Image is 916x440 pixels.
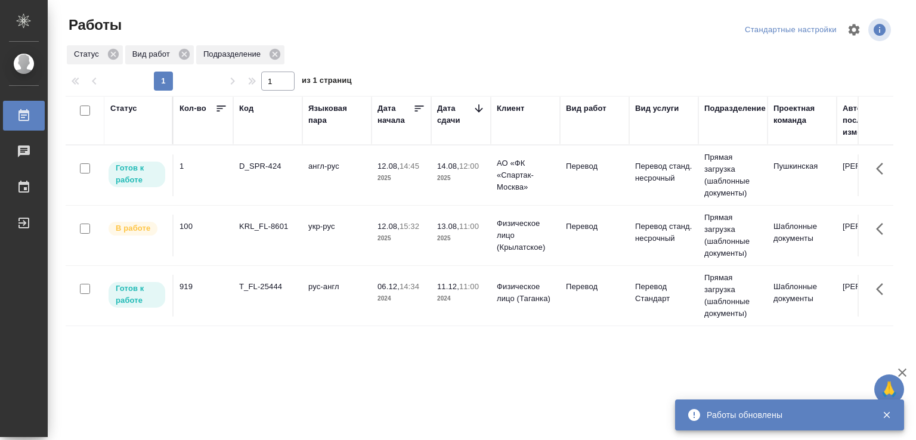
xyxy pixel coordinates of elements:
div: Кол-во [180,103,206,114]
p: 2024 [377,293,425,305]
button: Здесь прячутся важные кнопки [869,154,898,183]
p: Физическое лицо (Таганка) [497,281,554,305]
p: Готов к работе [116,162,158,186]
div: KRL_FL-8601 [239,221,296,233]
button: 🙏 [874,374,904,404]
td: рус-англ [302,275,372,317]
p: 11:00 [459,222,479,231]
td: [PERSON_NAME] [837,275,906,317]
td: Шаблонные документы [768,275,837,317]
td: [PERSON_NAME] [837,154,906,196]
div: Статус [67,45,123,64]
p: 13.08, [437,222,459,231]
div: Исполнитель выполняет работу [107,221,166,237]
p: Перевод станд. несрочный [635,160,692,184]
p: Статус [74,48,103,60]
button: Здесь прячутся важные кнопки [869,215,898,243]
p: 12:00 [459,162,479,171]
p: АО «ФК «Спартак-Москва» [497,157,554,193]
div: Проектная команда [773,103,831,126]
p: 14.08, [437,162,459,171]
p: 2025 [377,233,425,244]
td: [PERSON_NAME] [837,215,906,256]
td: 1 [174,154,233,196]
span: 🙏 [879,377,899,402]
p: 06.12, [377,282,400,291]
div: Исполнитель может приступить к работе [107,281,166,309]
div: Дата сдачи [437,103,473,126]
p: 2025 [437,233,485,244]
p: 11:00 [459,282,479,291]
p: 11.12, [437,282,459,291]
div: split button [742,21,840,39]
div: T_FL-25444 [239,281,296,293]
td: Пушкинская [768,154,837,196]
p: 2025 [377,172,425,184]
div: Вид услуги [635,103,679,114]
td: Прямая загрузка (шаблонные документы) [698,206,768,265]
div: Вид работ [125,45,194,64]
div: Вид работ [566,103,606,114]
div: Код [239,103,253,114]
div: Статус [110,103,137,114]
button: Закрыть [874,410,899,420]
td: англ-рус [302,154,372,196]
div: Подразделение [704,103,766,114]
td: укр-рус [302,215,372,256]
p: 15:32 [400,222,419,231]
p: 12.08, [377,222,400,231]
div: Исполнитель может приступить к работе [107,160,166,188]
p: 14:45 [400,162,419,171]
div: Автор последнего изменения [843,103,900,138]
p: 14:34 [400,282,419,291]
p: В работе [116,222,150,234]
div: Работы обновлены [707,409,864,421]
td: 919 [174,275,233,317]
p: Подразделение [203,48,265,60]
p: 12.08, [377,162,400,171]
div: Подразделение [196,45,284,64]
div: Дата начала [377,103,413,126]
td: 100 [174,215,233,256]
div: Языковая пара [308,103,366,126]
button: Здесь прячутся важные кнопки [869,275,898,303]
div: D_SPR-424 [239,160,296,172]
span: из 1 страниц [302,73,352,91]
p: Перевод [566,221,623,233]
p: 2024 [437,293,485,305]
p: Перевод [566,160,623,172]
p: Перевод Стандарт [635,281,692,305]
p: Перевод [566,281,623,293]
div: Клиент [497,103,524,114]
p: Перевод станд. несрочный [635,221,692,244]
p: 2025 [437,172,485,184]
p: Готов к работе [116,283,158,306]
span: Настроить таблицу [840,16,868,44]
td: Шаблонные документы [768,215,837,256]
td: Прямая загрузка (шаблонные документы) [698,266,768,326]
td: Прямая загрузка (шаблонные документы) [698,145,768,205]
p: Физическое лицо (Крылатское) [497,218,554,253]
p: Вид работ [132,48,174,60]
span: Посмотреть информацию [868,18,893,41]
span: Работы [66,16,122,35]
